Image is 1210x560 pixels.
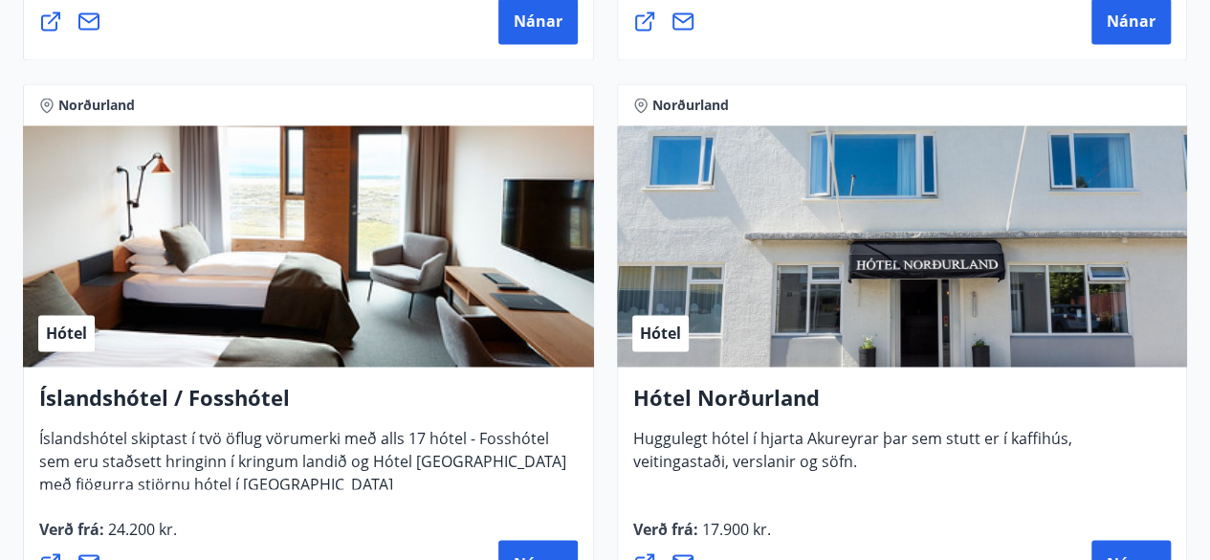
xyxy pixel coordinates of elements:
span: 24.200 kr. [104,518,177,539]
span: Verð frá : [39,518,177,554]
span: Huggulegt hótel í hjarta Akureyrar þar sem stutt er í kaffihús, veitingastaði, verslanir og söfn. [633,427,1072,486]
span: Nánar [1107,11,1155,32]
span: 17.900 kr. [698,518,771,539]
h4: Hótel Norðurland [633,382,1172,426]
span: Nánar [514,11,562,32]
span: Íslandshótel skiptast í tvö öflug vörumerki með alls 17 hótel - Fosshótel sem eru staðsett hringi... [39,427,566,509]
span: Hótel [46,323,87,344]
span: Hótel [640,323,681,344]
span: Norðurland [58,96,135,115]
h4: Íslandshótel / Fosshótel [39,382,578,426]
span: Norðurland [652,96,729,115]
span: Verð frá : [633,518,771,554]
